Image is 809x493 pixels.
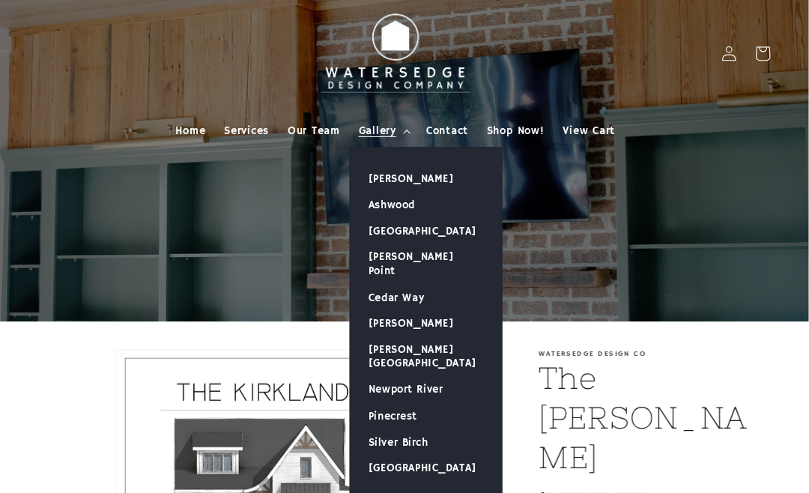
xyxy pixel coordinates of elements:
[190,121,219,135] span: Home
[569,121,619,135] span: View Cart
[360,330,509,369] a: [PERSON_NAME][GEOGRAPHIC_DATA]
[228,112,290,144] a: Services
[181,112,228,144] a: Home
[360,369,509,394] a: Newport River
[560,112,628,144] a: View Cart
[434,121,476,135] span: Contact
[360,214,509,239] a: [GEOGRAPHIC_DATA]
[545,351,772,468] h1: The [PERSON_NAME]
[299,121,351,135] span: Our Team
[360,446,509,471] a: [GEOGRAPHIC_DATA]
[360,395,509,420] a: Pinecrest
[494,121,550,135] span: Shop Now!
[360,279,509,304] a: Cedar Way
[360,420,509,446] a: Silver Birch
[485,112,559,144] a: Shop Now!
[237,121,281,135] span: Services
[290,112,360,144] a: Our Team
[322,6,487,99] img: Watersedge Design Co
[545,342,772,351] p: Watersedge Design Co
[360,188,509,214] a: Ashwood
[360,239,509,278] a: [PERSON_NAME] Point
[360,304,509,330] a: [PERSON_NAME]
[425,112,485,144] a: Contact
[360,112,425,144] summary: Gallery
[360,163,509,188] a: [PERSON_NAME]
[369,121,405,135] span: Gallery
